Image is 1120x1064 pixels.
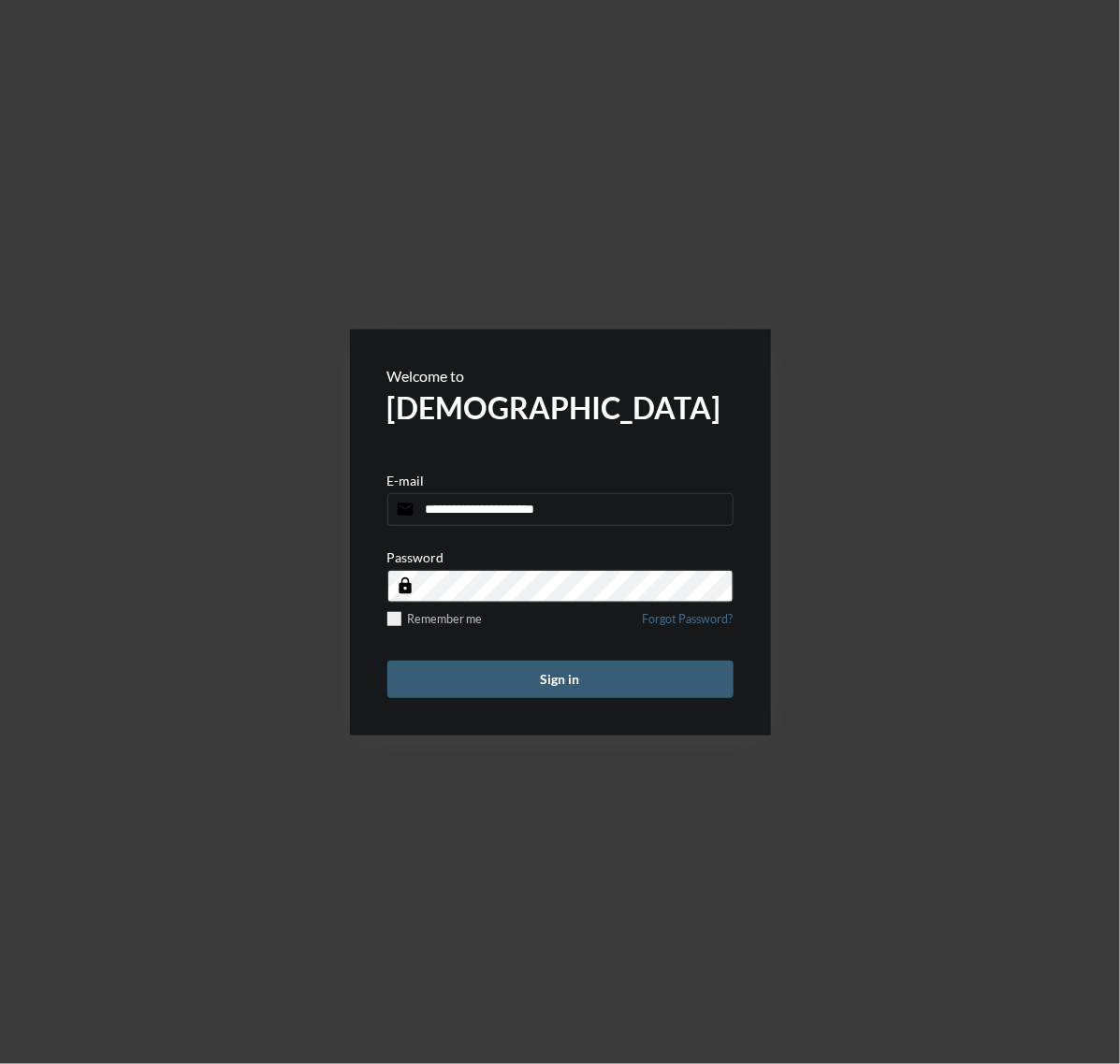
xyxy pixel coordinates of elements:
p: Welcome to [387,367,734,385]
p: E-mail [387,473,425,488]
label: Remember me [387,612,483,626]
a: Forgot Password? [643,612,734,637]
button: Sign in [387,661,734,698]
p: Password [387,549,444,565]
h2: [DEMOGRAPHIC_DATA] [387,389,734,426]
